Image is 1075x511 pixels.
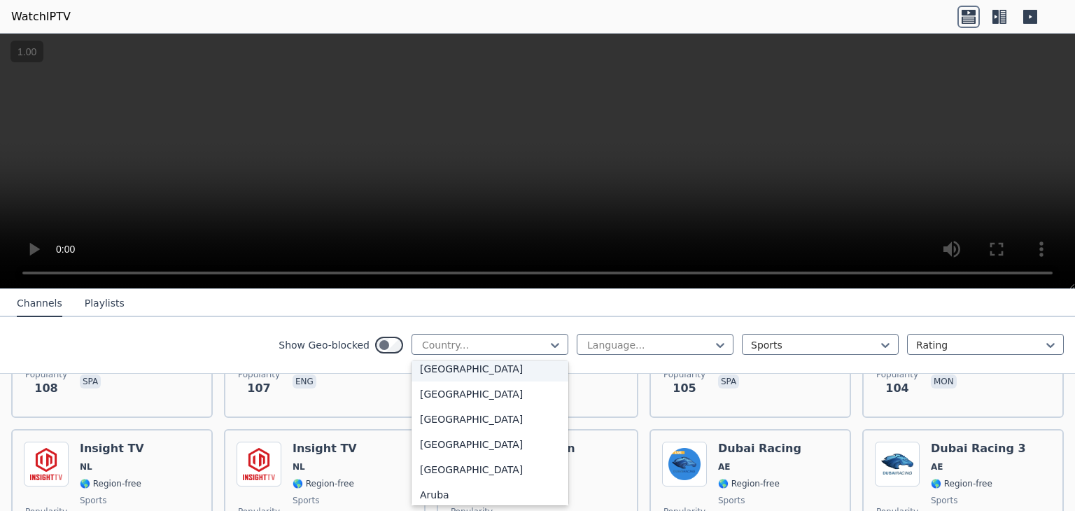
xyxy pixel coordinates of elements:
[293,495,319,506] span: sports
[412,457,568,482] div: [GEOGRAPHIC_DATA]
[237,442,281,486] img: Insight TV
[293,478,354,489] span: 🌎 Region-free
[11,8,71,25] a: WatchIPTV
[279,338,370,352] label: Show Geo-blocked
[412,381,568,407] div: [GEOGRAPHIC_DATA]
[80,478,141,489] span: 🌎 Region-free
[412,407,568,432] div: [GEOGRAPHIC_DATA]
[718,442,801,456] h6: Dubai Racing
[931,374,957,388] p: mon
[34,380,57,397] span: 108
[17,290,62,317] button: Channels
[663,369,705,380] span: Popularity
[412,356,568,381] div: [GEOGRAPHIC_DATA]
[718,461,730,472] span: AE
[293,374,316,388] p: eng
[24,442,69,486] img: Insight TV
[293,461,305,472] span: NL
[718,495,745,506] span: sports
[247,380,270,397] span: 107
[80,442,144,456] h6: Insight TV
[80,495,106,506] span: sports
[885,380,908,397] span: 104
[412,482,568,507] div: Aruba
[931,495,957,506] span: sports
[80,374,101,388] p: spa
[931,461,943,472] span: AE
[412,432,568,457] div: [GEOGRAPHIC_DATA]
[80,461,92,472] span: NL
[875,442,920,486] img: Dubai Racing 3
[238,369,280,380] span: Popularity
[718,374,739,388] p: spa
[931,442,1026,456] h6: Dubai Racing 3
[931,478,992,489] span: 🌎 Region-free
[293,442,357,456] h6: Insight TV
[25,369,67,380] span: Popularity
[876,369,918,380] span: Popularity
[718,478,780,489] span: 🌎 Region-free
[673,380,696,397] span: 105
[85,290,125,317] button: Playlists
[662,442,707,486] img: Dubai Racing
